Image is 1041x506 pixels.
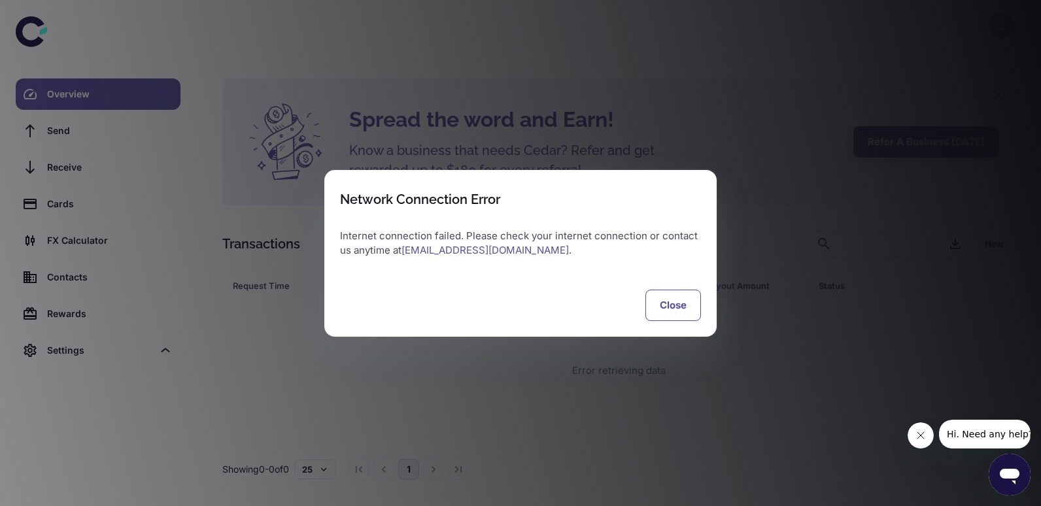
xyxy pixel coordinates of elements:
iframe: Close message [908,422,934,448]
a: [EMAIL_ADDRESS][DOMAIN_NAME] [401,244,569,256]
span: Hi. Need any help? [8,9,94,20]
iframe: Button to launch messaging window [989,454,1031,496]
div: Network Connection Error [340,192,500,207]
iframe: Message from company [939,420,1031,448]
button: Close [645,290,701,321]
p: Internet connection failed. Please check your internet connection or contact us anytime at . [340,229,701,258]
